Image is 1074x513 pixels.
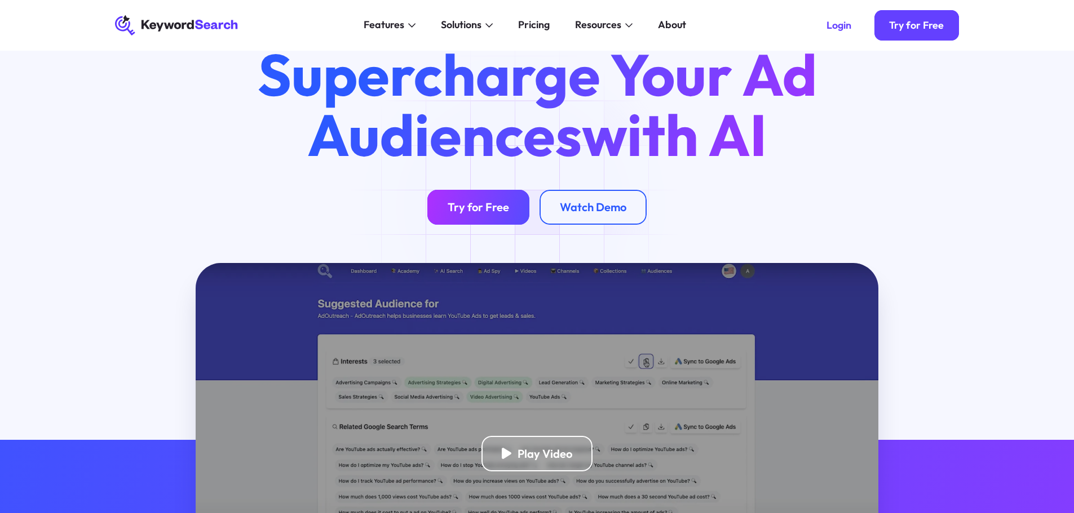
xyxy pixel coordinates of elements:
span: with AI [582,98,767,171]
div: Watch Demo [560,200,626,214]
div: About [658,17,686,33]
div: Resources [575,17,621,33]
a: Try for Free [874,10,960,41]
a: Pricing [511,15,558,35]
div: Login [827,19,851,32]
div: Play Video [518,447,572,461]
a: About [651,15,694,35]
div: Try for Free [448,200,509,214]
h1: Supercharge Your Ad Audiences [233,44,840,164]
div: Features [364,17,404,33]
a: Try for Free [427,190,529,225]
div: Try for Free [889,19,944,32]
div: Pricing [518,17,550,33]
a: Login [811,10,867,41]
div: Solutions [441,17,481,33]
